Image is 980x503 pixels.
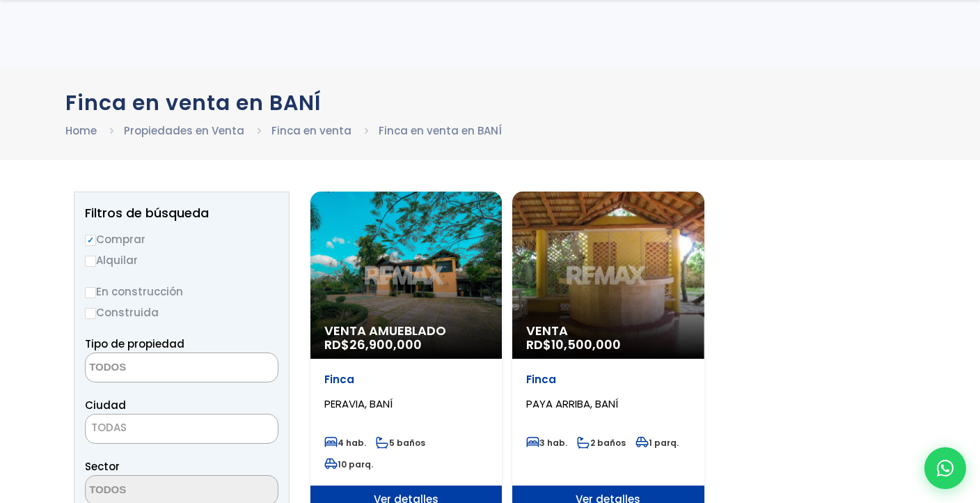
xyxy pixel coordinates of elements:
input: Alquilar [85,256,96,267]
span: 10 parq. [324,458,373,470]
span: 5 baños [376,437,425,449]
span: 10,500,000 [551,336,621,353]
p: Finca [324,373,488,387]
a: Propiedades en Venta [124,123,244,138]
a: Finca en venta [271,123,351,138]
a: Home [65,123,97,138]
li: Finca en venta en BANÍ [379,122,502,139]
span: Venta Amueblado [324,324,488,338]
span: Tipo de propiedad [85,336,184,351]
span: TODAS [85,414,278,444]
span: Ciudad [85,398,126,412]
h2: Filtros de búsqueda [85,206,278,220]
label: Comprar [85,231,278,248]
span: Venta [526,324,690,338]
label: En construcción [85,283,278,300]
span: RD$ [324,336,422,353]
label: Construida [85,304,278,321]
span: 4 hab. [324,437,366,449]
h1: Finca en venta en BANÍ [65,91,915,115]
span: PERAVIA, BANÍ [324,396,393,411]
span: 2 baños [577,437,626,449]
span: 26,900,000 [349,336,422,353]
label: Alquilar [85,251,278,269]
span: PAYA ARRIBA, BANÍ [526,396,618,411]
span: Sector [85,459,120,474]
input: Comprar [85,235,96,246]
span: 1 parq. [635,437,679,449]
span: TODAS [86,418,278,438]
input: En construcción [85,287,96,298]
span: RD$ [526,336,621,353]
span: 3 hab. [526,437,567,449]
span: TODAS [91,420,127,435]
p: Finca [526,373,690,387]
textarea: Search [86,353,221,383]
input: Construida [85,308,96,319]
